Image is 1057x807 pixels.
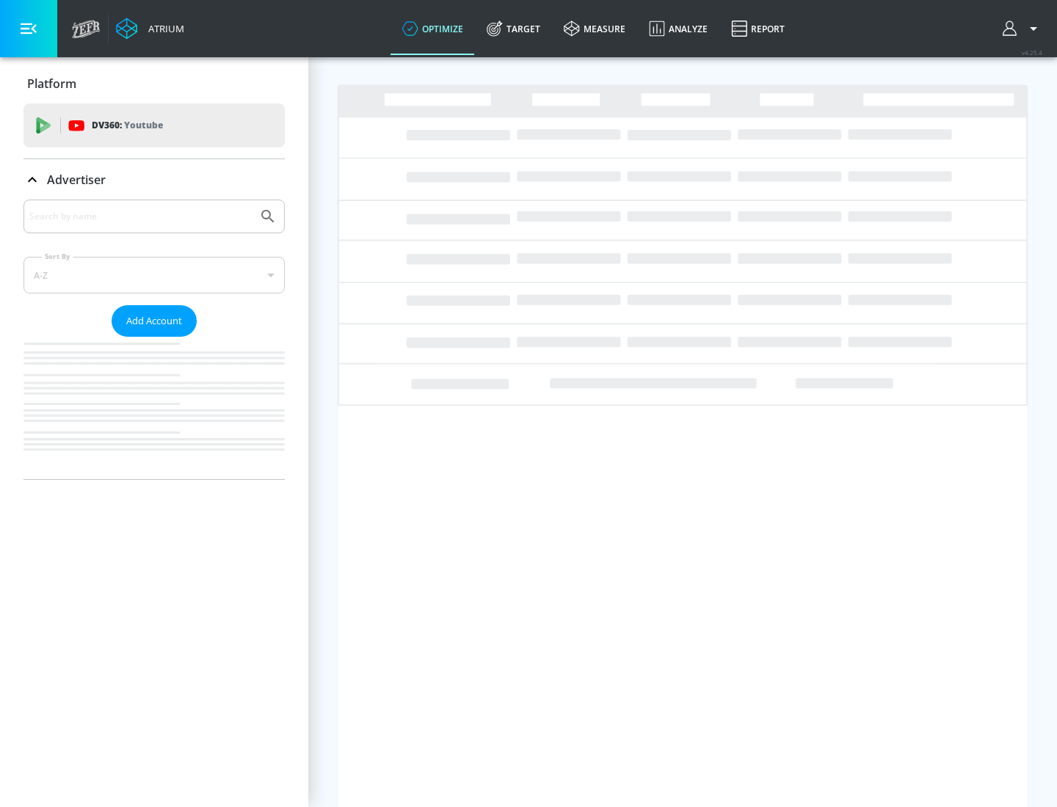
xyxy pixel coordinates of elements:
button: Add Account [112,305,197,337]
nav: list of Advertiser [23,337,285,479]
a: Report [719,2,796,55]
a: optimize [391,2,475,55]
p: Platform [27,76,76,92]
a: Target [475,2,552,55]
div: Advertiser [23,159,285,200]
input: Search by name [29,207,252,226]
span: Add Account [126,313,182,329]
a: Analyze [637,2,719,55]
div: Advertiser [23,200,285,479]
span: v 4.25.4 [1022,48,1042,56]
div: A-Z [23,257,285,293]
a: measure [552,2,637,55]
p: DV360: [92,117,163,134]
div: DV360: Youtube [23,103,285,147]
a: Atrium [116,18,184,40]
label: Sort By [42,252,73,261]
div: Atrium [142,22,184,35]
div: Platform [23,63,285,104]
p: Youtube [124,117,163,133]
p: Advertiser [47,172,106,188]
